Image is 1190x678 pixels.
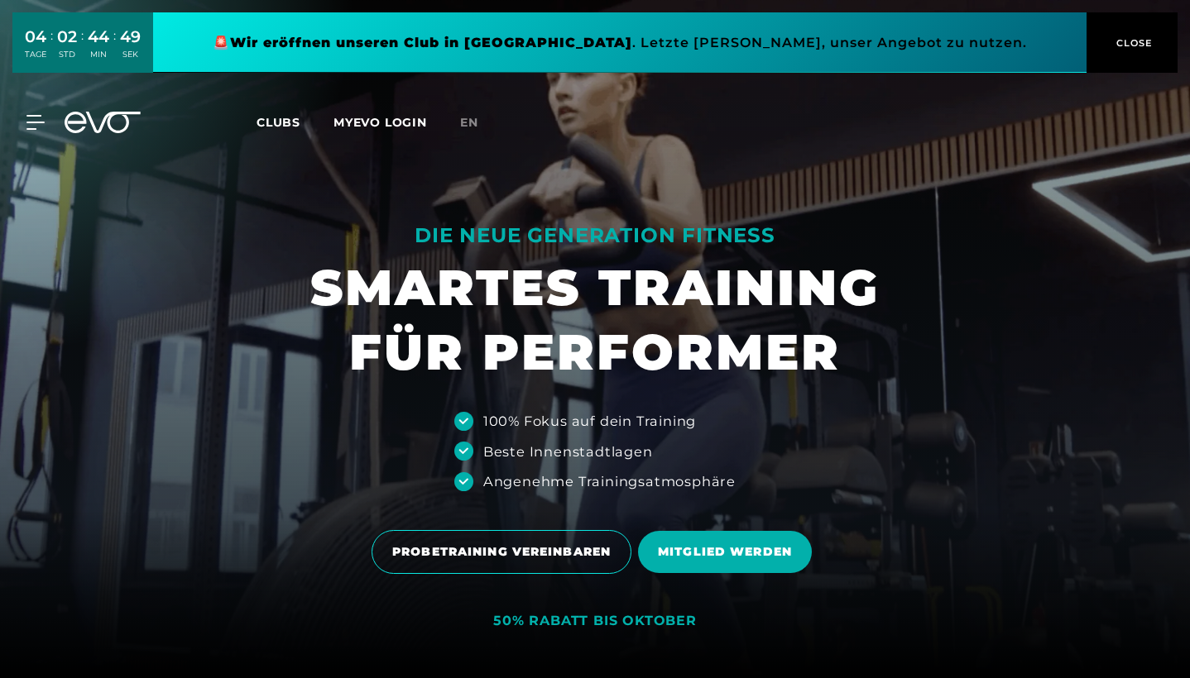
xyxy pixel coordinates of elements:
[658,543,792,561] span: MITGLIED WERDEN
[310,222,880,249] div: DIE NEUE GENERATION FITNESS
[81,26,84,70] div: :
[483,442,653,461] div: Beste Innenstadtlagen
[88,25,109,49] div: 44
[50,26,53,70] div: :
[113,26,116,70] div: :
[460,115,478,130] span: en
[483,411,696,431] div: 100% Fokus auf dein Training
[257,115,300,130] span: Clubs
[120,25,141,49] div: 49
[25,25,46,49] div: 04
[638,518,818,585] a: MITGLIED WERDEN
[460,113,498,132] a: en
[392,543,611,561] span: PROBETRAINING VEREINBAREN
[333,115,427,130] a: MYEVO LOGIN
[257,114,333,130] a: Clubs
[483,471,736,491] div: Angenehme Trainingsatmosphäre
[310,255,880,384] h1: SMARTES TRAINING FÜR PERFORMER
[493,613,697,630] div: 50% RABATT BIS OKTOBER
[57,25,77,49] div: 02
[57,49,77,60] div: STD
[120,49,141,60] div: SEK
[1112,36,1153,50] span: CLOSE
[1087,12,1178,73] button: CLOSE
[372,518,638,586] a: PROBETRAINING VEREINBAREN
[88,49,109,60] div: MIN
[25,49,46,60] div: TAGE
